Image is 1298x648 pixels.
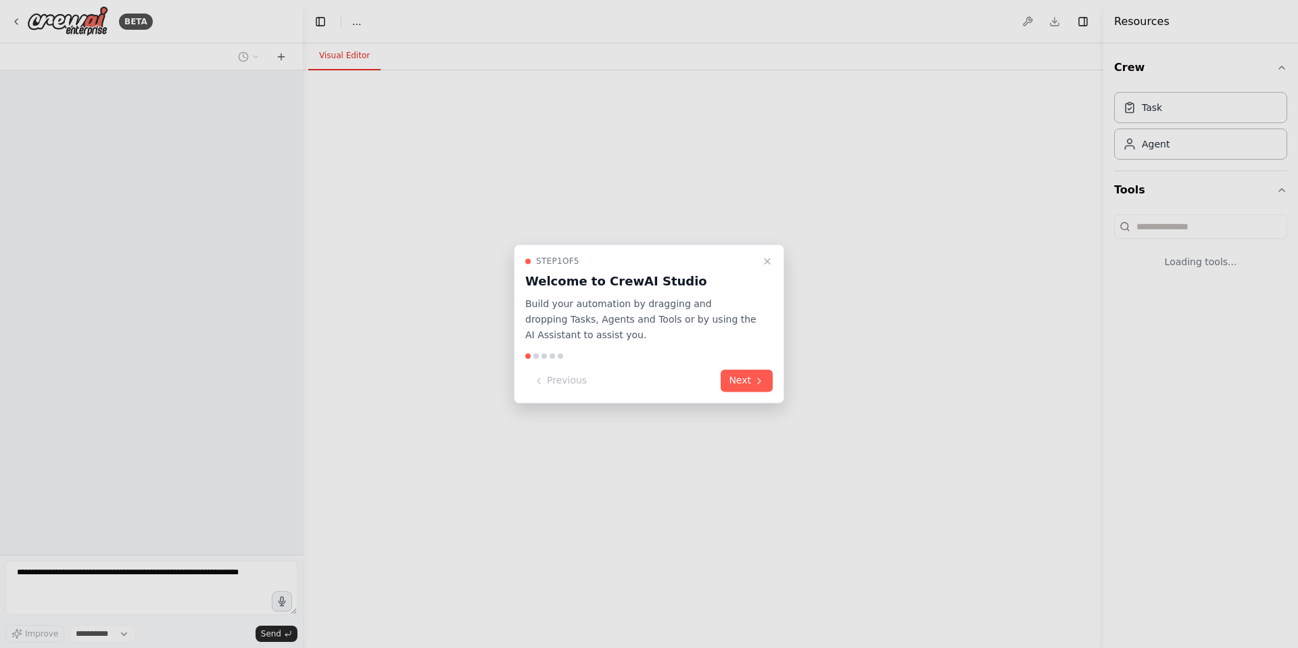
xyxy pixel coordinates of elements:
button: Previous [525,370,595,392]
span: Step 1 of 5 [536,256,579,267]
button: Hide left sidebar [311,12,330,31]
button: Next [721,370,773,392]
p: Build your automation by dragging and dropping Tasks, Agents and Tools or by using the AI Assista... [525,296,756,342]
button: Close walkthrough [759,253,775,269]
h3: Welcome to CrewAI Studio [525,272,756,291]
